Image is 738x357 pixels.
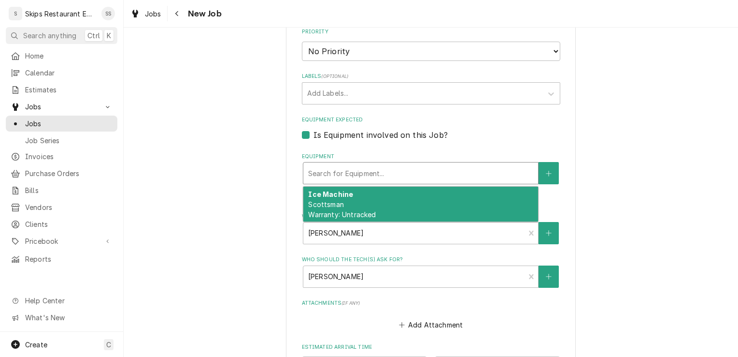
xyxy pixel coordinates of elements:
span: Purchase Orders [25,168,113,178]
span: Jobs [145,9,161,19]
span: Bills [25,185,113,195]
button: Add Attachment [397,318,465,331]
div: Equipment Expected [302,116,560,141]
span: Estimates [25,85,113,95]
span: Scottsman Warranty: Untracked [308,200,376,219]
span: Jobs [25,102,98,112]
span: Clients [25,219,113,229]
label: Estimated Arrival Time [302,343,560,351]
label: Equipment [302,153,560,161]
a: Jobs [6,116,117,132]
label: Who called in this service? [302,213,560,221]
span: New Job [185,7,222,20]
label: Priority [302,28,560,36]
span: ( optional ) [321,74,348,79]
label: Equipment Expected [302,116,560,124]
strong: Ice Machine [308,190,353,198]
a: Reports [6,251,117,267]
a: Go to What's New [6,310,117,326]
label: Who should the tech(s) ask for? [302,256,560,264]
span: C [106,340,111,350]
span: Reports [25,254,113,264]
div: Shan Skipper's Avatar [101,7,115,20]
a: Go to Pricebook [6,233,117,249]
span: Search anything [23,30,76,41]
svg: Create New Contact [546,230,552,237]
span: Calendar [25,68,113,78]
a: Jobs [127,6,165,22]
a: Bills [6,182,117,198]
a: Job Series [6,133,117,149]
a: Go to Help Center [6,293,117,309]
div: Who should the tech(s) ask for? [302,256,560,287]
span: Pricebook [25,236,98,246]
span: ( if any ) [341,300,360,306]
button: Create New Contact [539,222,559,244]
a: Home [6,48,117,64]
div: Skips Restaurant Equipment [25,9,96,19]
span: Vendors [25,202,113,212]
button: Create New Equipment [539,162,559,184]
a: Purchase Orders [6,165,117,181]
a: Vendors [6,199,117,215]
span: Invoices [25,151,113,162]
a: Go to Jobs [6,99,117,115]
label: Labels [302,73,560,80]
span: Job Series [25,135,113,146]
div: Attachments [302,299,560,331]
svg: Create New Equipment [546,170,552,177]
a: Calendar [6,65,117,81]
span: Help Center [25,296,112,306]
div: Priority [302,28,560,60]
div: S [9,7,22,20]
button: Search anythingCtrlK [6,27,117,44]
a: Invoices [6,149,117,164]
span: Ctrl [87,30,100,41]
span: What's New [25,312,112,323]
label: Is Equipment involved on this Job? [313,129,448,141]
span: Jobs [25,119,113,129]
button: Navigate back [170,6,185,21]
span: K [107,30,111,41]
span: Create [25,341,47,349]
span: Home [25,51,113,61]
div: SS [101,7,115,20]
svg: Create New Contact [546,273,552,280]
div: Labels [302,73,560,104]
a: Estimates [6,82,117,98]
label: Attachments [302,299,560,307]
div: Who called in this service? [302,213,560,244]
button: Create New Contact [539,266,559,288]
a: Clients [6,216,117,232]
div: Equipment [302,153,560,201]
